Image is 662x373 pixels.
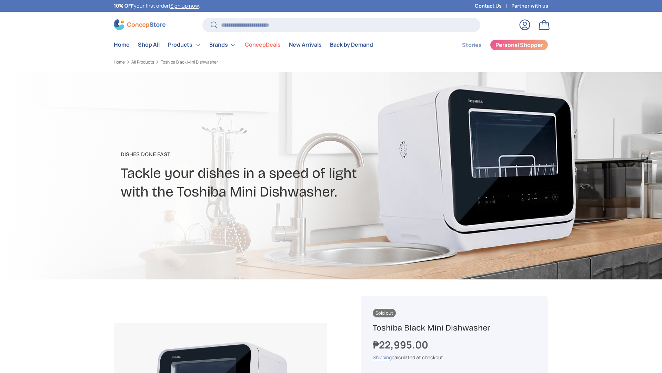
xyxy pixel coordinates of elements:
[161,60,218,64] a: Toshiba Black Mini Dishwasher
[462,38,482,52] a: Stories
[205,38,241,52] summary: Brands
[373,323,536,333] h1: Toshiba Black Mini Dishwasher
[114,38,373,52] nav: Primary
[289,38,322,51] a: New Arrivals
[168,38,201,52] a: Products
[131,60,154,64] a: All Products
[164,38,205,52] summary: Products
[373,354,536,361] div: calculated at checkout.
[475,2,511,10] a: Contact Us
[170,2,199,9] a: Sign up now
[330,38,373,51] a: Back by Demand
[495,42,543,48] span: Personal Shopper
[121,164,385,201] h2: Tackle your dishes in a speed of light with the Toshiba Mini Dishwasher.
[209,38,237,52] a: Brands
[114,38,130,51] a: Home
[373,309,396,317] span: Sold out
[245,38,281,51] a: ConcepDeals
[114,60,125,64] a: Home
[373,338,430,352] strong: ₱22,995.00
[511,2,548,10] a: Partner with us
[445,38,548,52] nav: Secondary
[373,354,392,361] a: Shipping
[114,2,200,10] p: your first order! .
[138,38,160,51] a: Shop All
[490,39,548,50] a: Personal Shopper
[114,59,344,65] nav: Breadcrumbs
[121,150,385,159] p: Dishes Done Fast​
[114,2,134,9] strong: 10% OFF
[114,19,165,30] img: ConcepStore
